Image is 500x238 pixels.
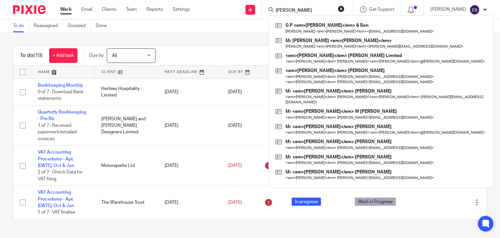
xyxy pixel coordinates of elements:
[38,210,75,215] span: 5 of 7 · VAT finalise
[38,83,83,88] a: Bookkeeping Monthly
[95,79,158,105] td: Herbies Hospitality Limited
[95,186,158,219] td: The Warehouse Trust
[146,6,163,13] a: Reports
[13,20,29,32] a: To do
[38,110,86,121] a: Quarterly Bookkeeping - Pro Biz
[228,123,242,128] span: [DATE]
[228,200,242,205] span: [DATE]
[158,186,222,219] td: [DATE]
[102,6,116,13] a: Clients
[38,150,74,168] a: VAT Accounting Procedures - Apr, [DATE], Oct & Jan
[49,48,77,63] a: + Add task
[96,20,112,32] a: Done
[275,8,334,14] input: Search
[112,53,117,58] span: All
[158,105,222,145] td: [DATE]
[158,79,222,105] td: [DATE]
[292,198,321,206] span: In progress
[60,6,72,13] a: Work
[338,6,344,12] button: Clear
[38,190,74,208] a: VAT Accounting Procedures - Apr, [DATE], Oct & Jan
[173,6,190,13] a: Settings
[38,170,83,182] span: 2 of 7 · Check Data for VAT filing
[228,163,242,168] span: [DATE]
[95,105,158,145] td: [PERSON_NAME] and [PERSON_NAME] Designers Limited
[430,6,466,13] p: [PERSON_NAME]
[158,146,222,186] td: [DATE]
[20,52,43,59] h1: To do
[89,52,104,59] p: Due by
[81,6,92,13] a: Email
[369,7,394,12] span: Get Support
[126,6,137,13] a: Team
[13,5,46,14] img: Pixie
[68,20,91,32] a: Snoozed
[355,198,396,206] span: Work in Progress
[95,146,158,186] td: Motorsparks Ltd
[228,90,242,94] span: [DATE]
[469,5,480,15] img: svg%3E
[34,53,43,58] span: (19)
[38,123,77,141] span: 1 of 7 · Received paperwork/emailed invoices
[38,90,83,101] span: 0 of 7 · Download Bank statements
[34,20,63,32] a: Reassigned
